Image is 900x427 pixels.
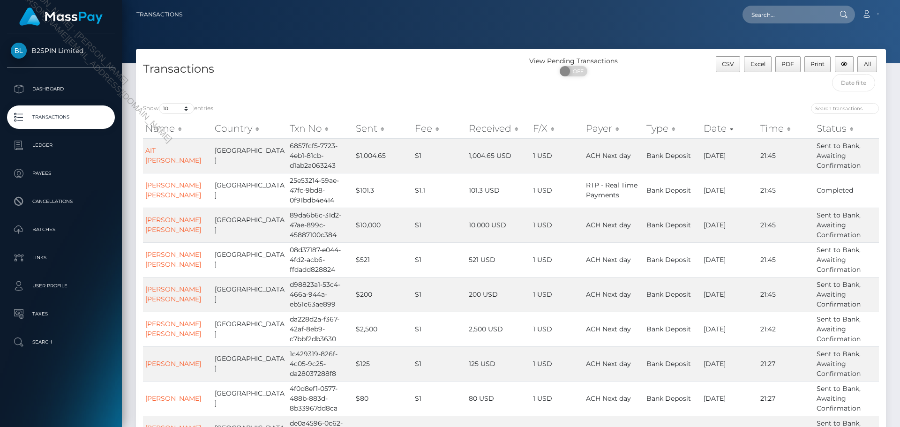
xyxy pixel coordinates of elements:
[412,242,466,277] td: $1
[814,242,879,277] td: Sent to Bank, Awaiting Confirmation
[11,82,111,96] p: Dashboard
[11,335,111,349] p: Search
[353,208,412,242] td: $10,000
[586,325,631,333] span: ACH Next day
[835,56,854,72] button: Column visibility
[701,277,757,312] td: [DATE]
[145,181,201,199] a: [PERSON_NAME] [PERSON_NAME]
[814,138,879,173] td: Sent to Bank, Awaiting Confirmation
[7,218,115,241] a: Batches
[531,119,584,138] th: F/X: activate to sort column ascending
[758,346,814,381] td: 21:27
[212,208,287,242] td: [GEOGRAPHIC_DATA]
[775,56,801,72] button: PDF
[145,216,201,234] a: [PERSON_NAME] [PERSON_NAME]
[701,208,757,242] td: [DATE]
[143,119,212,138] th: Name: activate to sort column ascending
[644,173,701,208] td: Bank Deposit
[7,274,115,298] a: User Profile
[814,119,879,138] th: Status: activate to sort column ascending
[814,381,879,416] td: Sent to Bank, Awaiting Confirmation
[586,360,631,368] span: ACH Next day
[758,242,814,277] td: 21:45
[644,346,701,381] td: Bank Deposit
[758,173,814,208] td: 21:45
[143,103,213,114] label: Show entries
[287,208,353,242] td: 89da6b6c-31d2-47ae-899c-45887100c384
[531,208,584,242] td: 1 USD
[466,277,531,312] td: 200 USD
[412,312,466,346] td: $1
[7,134,115,157] a: Ledger
[857,56,877,72] button: All
[814,208,879,242] td: Sent to Bank, Awaiting Confirmation
[531,312,584,346] td: 1 USD
[7,46,115,55] span: B2SPIN Limited
[644,277,701,312] td: Bank Deposit
[811,103,879,114] input: Search transactions
[353,138,412,173] td: $1,004.65
[412,381,466,416] td: $1
[19,7,103,26] img: MassPay Logo
[7,246,115,270] a: Links
[758,381,814,416] td: 21:27
[644,119,701,138] th: Type: activate to sort column ascending
[353,312,412,346] td: $2,500
[701,173,757,208] td: [DATE]
[11,307,111,321] p: Taxes
[287,173,353,208] td: 25e53214-59ae-47fc-9bd8-0f91bdb4e414
[531,346,584,381] td: 1 USD
[287,138,353,173] td: 6857fcf5-7723-4eb1-81cb-d1ab2a063243
[531,138,584,173] td: 1 USD
[758,208,814,242] td: 21:45
[701,242,757,277] td: [DATE]
[212,381,287,416] td: [GEOGRAPHIC_DATA]
[159,103,194,114] select: Showentries
[750,60,765,67] span: Excel
[212,277,287,312] td: [GEOGRAPHIC_DATA]
[701,312,757,346] td: [DATE]
[412,208,466,242] td: $1
[758,277,814,312] td: 21:45
[412,119,466,138] th: Fee: activate to sort column ascending
[466,381,531,416] td: 80 USD
[758,119,814,138] th: Time: activate to sort column ascending
[701,381,757,416] td: [DATE]
[644,208,701,242] td: Bank Deposit
[11,251,111,265] p: Links
[287,277,353,312] td: d98823a1-53c4-466a-944a-eb51c63ae899
[586,181,637,199] span: RTP - Real Time Payments
[531,242,584,277] td: 1 USD
[7,190,115,213] a: Cancellations
[744,56,772,72] button: Excel
[466,138,531,173] td: 1,004.65 USD
[145,360,201,368] a: [PERSON_NAME]
[7,77,115,101] a: Dashboard
[586,255,631,264] span: ACH Next day
[810,60,825,67] span: Print
[353,381,412,416] td: $80
[353,242,412,277] td: $521
[7,302,115,326] a: Taxes
[814,346,879,381] td: Sent to Bank, Awaiting Confirmation
[353,346,412,381] td: $125
[212,138,287,173] td: [GEOGRAPHIC_DATA]
[466,312,531,346] td: 2,500 USD
[7,105,115,129] a: Transactions
[11,279,111,293] p: User Profile
[586,290,631,299] span: ACH Next day
[143,61,504,77] h4: Transactions
[644,312,701,346] td: Bank Deposit
[644,138,701,173] td: Bank Deposit
[804,56,831,72] button: Print
[701,138,757,173] td: [DATE]
[212,119,287,138] th: Country: activate to sort column ascending
[644,381,701,416] td: Bank Deposit
[781,60,794,67] span: PDF
[11,195,111,209] p: Cancellations
[11,110,111,124] p: Transactions
[412,277,466,312] td: $1
[212,346,287,381] td: [GEOGRAPHIC_DATA]
[212,242,287,277] td: [GEOGRAPHIC_DATA]
[466,119,531,138] th: Received: activate to sort column ascending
